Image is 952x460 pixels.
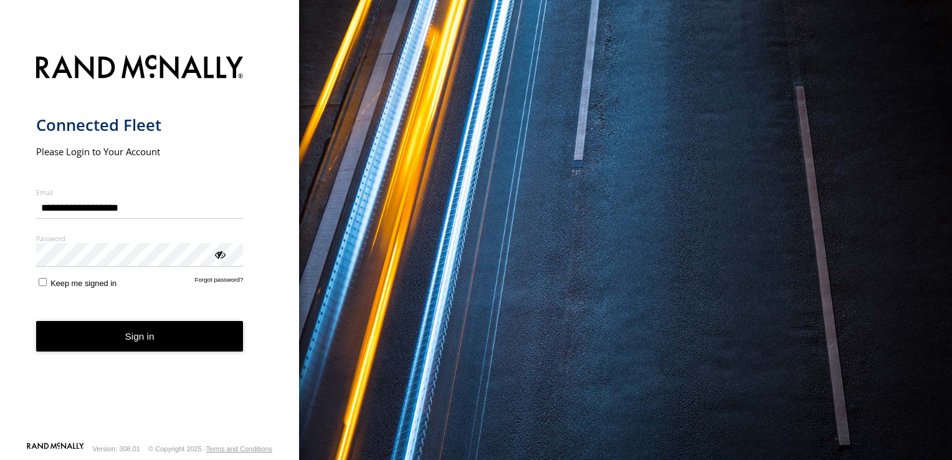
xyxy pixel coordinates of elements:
[36,321,244,352] button: Sign in
[206,445,272,453] a: Terms and Conditions
[36,52,244,84] img: Rand McNally
[213,247,226,260] div: ViewPassword
[39,278,47,286] input: Keep me signed in
[27,443,84,455] a: Visit our Website
[195,276,244,288] a: Forgot password?
[36,188,244,197] label: Email
[148,445,272,453] div: © Copyright 2025 -
[36,234,244,243] label: Password
[93,445,140,453] div: Version: 308.01
[36,145,244,158] h2: Please Login to Your Account
[50,279,117,288] span: Keep me signed in
[36,115,244,135] h1: Connected Fleet
[36,47,264,441] form: main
